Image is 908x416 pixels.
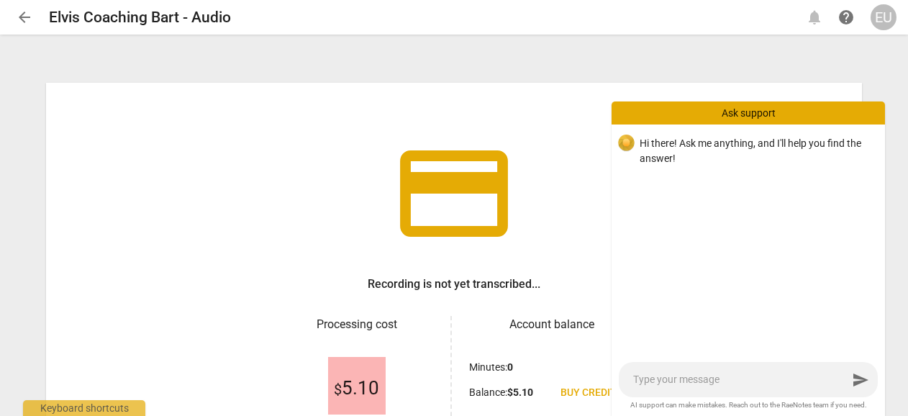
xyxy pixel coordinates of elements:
[871,4,896,30] button: EU
[469,316,634,333] h3: Account balance
[507,386,533,398] b: $ 5.10
[848,367,873,393] button: Send
[334,381,342,398] span: $
[837,9,855,26] span: help
[334,378,379,399] span: 5.10
[469,385,533,400] p: Balance :
[23,400,145,416] div: Keyboard shortcuts
[612,101,885,125] div: Ask support
[852,371,869,389] span: send
[507,361,513,373] b: 0
[368,276,540,293] h3: Recording is not yet transcribed...
[49,9,231,27] h2: Elvis Coaching Bart - Audio
[274,316,439,333] h3: Processing cost
[389,129,519,258] span: credit_card
[640,136,873,166] p: Hi there! Ask me anything, and I'll help you find the answer!
[549,380,634,406] a: Buy credits
[618,135,635,152] img: 07265d9b138777cce26606498f17c26b.svg
[833,4,859,30] a: Help
[560,386,622,400] span: Buy credits
[623,400,873,410] span: AI support can make mistakes. Reach out to the RaeNotes team if you need.
[16,9,33,26] span: arrow_back
[469,360,513,375] p: Minutes :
